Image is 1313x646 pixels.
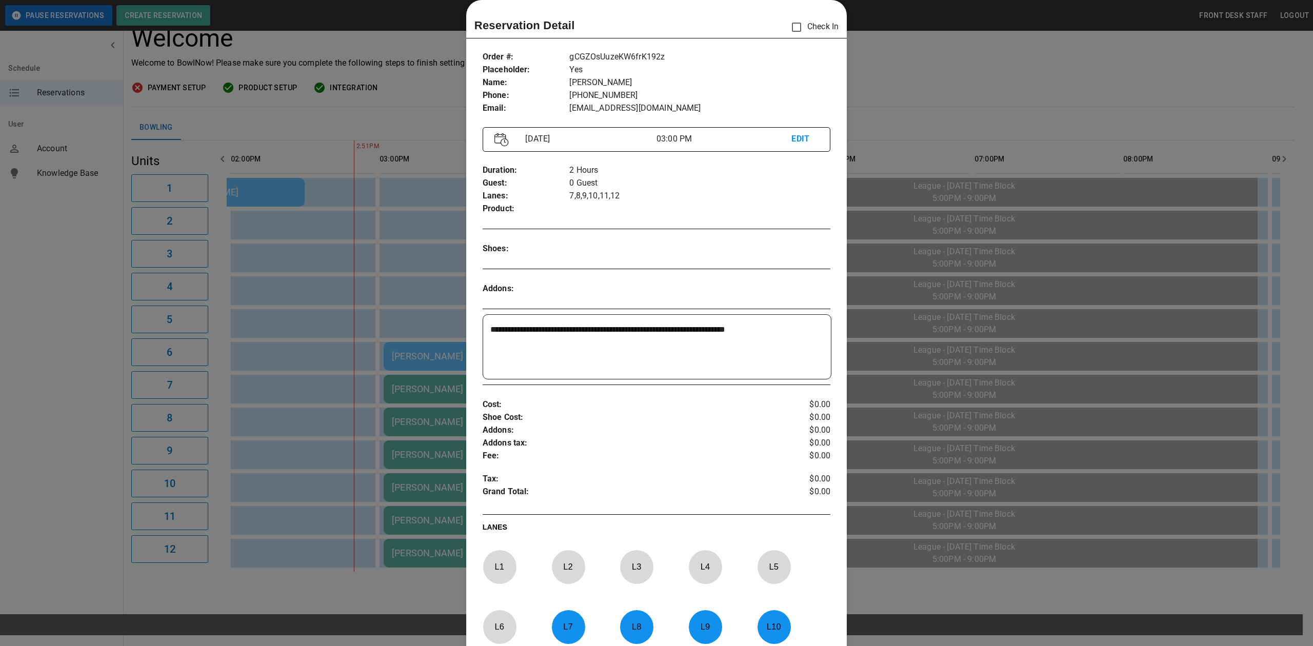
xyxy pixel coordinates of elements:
[483,190,570,203] p: Lanes :
[569,164,830,177] p: 2 Hours
[483,450,772,462] p: Fee :
[569,64,830,76] p: Yes
[772,473,830,486] p: $0.00
[483,177,570,190] p: Guest :
[483,51,570,64] p: Order # :
[551,555,585,579] p: L 2
[494,133,509,147] img: Vector
[656,133,791,145] p: 03:00 PM
[483,437,772,450] p: Addons tax :
[757,555,791,579] p: L 5
[757,615,791,639] p: L 10
[483,64,570,76] p: Placeholder :
[521,133,656,145] p: [DATE]
[569,76,830,89] p: [PERSON_NAME]
[772,424,830,437] p: $0.00
[474,17,575,34] p: Reservation Detail
[483,473,772,486] p: Tax :
[569,102,830,115] p: [EMAIL_ADDRESS][DOMAIN_NAME]
[688,555,722,579] p: L 4
[569,177,830,190] p: 0 Guest
[569,89,830,102] p: [PHONE_NUMBER]
[483,615,516,639] p: L 6
[483,424,772,437] p: Addons :
[786,16,839,38] p: Check In
[791,133,819,146] p: EDIT
[620,615,653,639] p: L 8
[483,282,570,295] p: Addons :
[551,615,585,639] p: L 7
[620,555,653,579] p: L 3
[688,615,722,639] p: L 9
[483,76,570,89] p: Name :
[483,398,772,411] p: Cost :
[483,411,772,424] p: Shoe Cost :
[772,437,830,450] p: $0.00
[483,522,830,536] p: LANES
[483,203,570,215] p: Product :
[483,555,516,579] p: L 1
[483,486,772,501] p: Grand Total :
[483,102,570,115] p: Email :
[569,190,830,203] p: 7,8,9,10,11,12
[483,164,570,177] p: Duration :
[483,89,570,102] p: Phone :
[483,243,570,255] p: Shoes :
[569,51,830,64] p: gCGZOsUuzeKW6frK192z
[772,398,830,411] p: $0.00
[772,450,830,462] p: $0.00
[772,486,830,501] p: $0.00
[772,411,830,424] p: $0.00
